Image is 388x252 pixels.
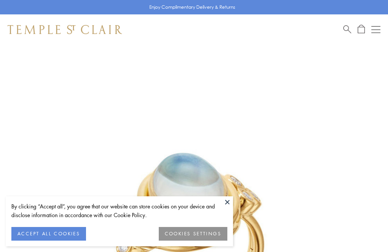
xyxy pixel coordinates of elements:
[350,216,380,244] iframe: Gorgias live chat messenger
[149,3,235,11] p: Enjoy Complimentary Delivery & Returns
[358,25,365,34] a: Open Shopping Bag
[159,227,227,241] button: COOKIES SETTINGS
[371,25,380,34] button: Open navigation
[11,202,227,219] div: By clicking “Accept all”, you agree that our website can store cookies on your device and disclos...
[343,25,351,34] a: Search
[8,25,122,34] img: Temple St. Clair
[11,227,86,241] button: ACCEPT ALL COOKIES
